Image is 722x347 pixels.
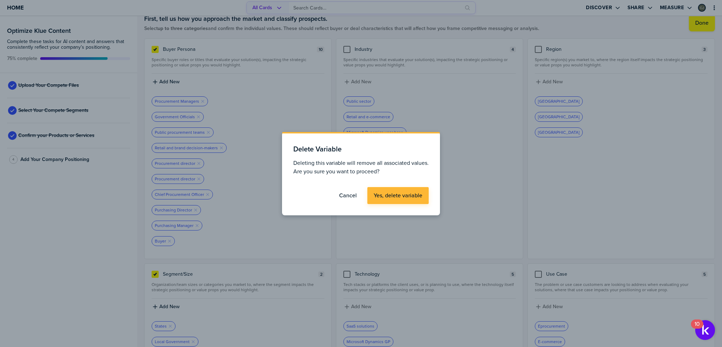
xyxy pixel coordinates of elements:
[293,159,429,176] span: Deleting this variable will remove all associated values. Are you sure you want to proceed?
[695,320,715,340] button: Open Resource Center, 10 new notifications
[339,192,357,199] label: Cancel
[333,187,363,204] button: Cancel
[374,192,422,199] label: Yes, delete variable
[367,187,429,204] button: Yes, delete variable
[293,145,342,153] h1: Delete Variable
[695,324,700,333] div: 10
